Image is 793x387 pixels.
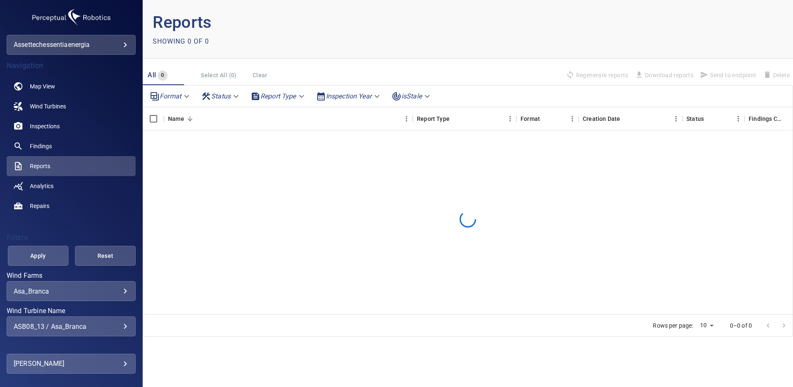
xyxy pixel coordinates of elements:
[153,37,209,47] p: Showing 0 of 0
[7,116,136,136] a: inspections noActive
[7,156,136,176] a: reports active
[7,316,136,336] div: Wind Turbine Name
[417,107,450,130] div: Report Type
[260,92,296,100] em: Report Type
[516,107,579,130] div: Format
[30,102,66,110] span: Wind Turbines
[504,113,516,125] button: Menu
[7,76,136,96] a: map noActive
[148,71,156,79] span: All
[18,251,58,261] span: Apply
[730,321,752,330] p: 0–0 of 0
[30,142,52,150] span: Findings
[14,38,129,51] div: assettechessentiaenergia
[313,89,385,103] div: Inspection Year
[413,107,516,130] div: Report Type
[388,89,435,103] div: isStale
[326,92,372,100] em: Inspection Year
[732,113,744,125] button: Menu
[8,246,68,266] button: Apply
[30,7,113,28] img: assettechessentiaenergia-logo
[198,89,244,103] div: Status
[7,308,136,314] label: Wind Turbine Name
[14,323,129,331] div: ASB08_13 / Asa_Branca
[450,113,461,125] button: Sort
[620,113,632,125] button: Sort
[7,136,136,156] a: findings noActive
[704,113,715,125] button: Sort
[30,202,49,210] span: Repairs
[7,281,136,301] div: Wind Farms
[7,233,136,242] h4: Filters
[670,113,682,125] button: Menu
[401,92,422,100] em: isStale
[30,82,55,91] span: Map View
[521,107,540,130] div: Format
[566,113,579,125] button: Menu
[184,113,196,125] button: Sort
[686,107,704,130] div: Status
[158,71,167,80] span: 0
[7,272,136,279] label: Wind Farms
[146,89,195,103] div: Format
[7,61,136,70] h4: Navigation
[85,251,125,261] span: Reset
[400,113,413,125] button: Menu
[75,246,136,266] button: Reset
[760,319,792,332] nav: pagination navigation
[153,10,468,35] p: Reports
[697,319,717,331] div: 10
[164,107,413,130] div: Name
[14,357,129,370] div: [PERSON_NAME]
[579,107,682,130] div: Creation Date
[7,176,136,196] a: analytics noActive
[211,92,231,100] em: Status
[749,107,783,130] div: Findings Count
[247,89,309,103] div: Report Type
[653,321,693,330] p: Rows per page:
[682,107,744,130] div: Status
[30,182,54,190] span: Analytics
[7,96,136,116] a: windturbines noActive
[7,196,136,216] a: repairs noActive
[160,92,181,100] em: Format
[30,122,60,130] span: Inspections
[30,162,50,170] span: Reports
[168,107,184,130] div: Name
[583,107,620,130] div: Creation Date
[7,35,136,55] div: assettechessentiaenergia
[14,287,129,295] div: Asa_Branca
[540,113,552,125] button: Sort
